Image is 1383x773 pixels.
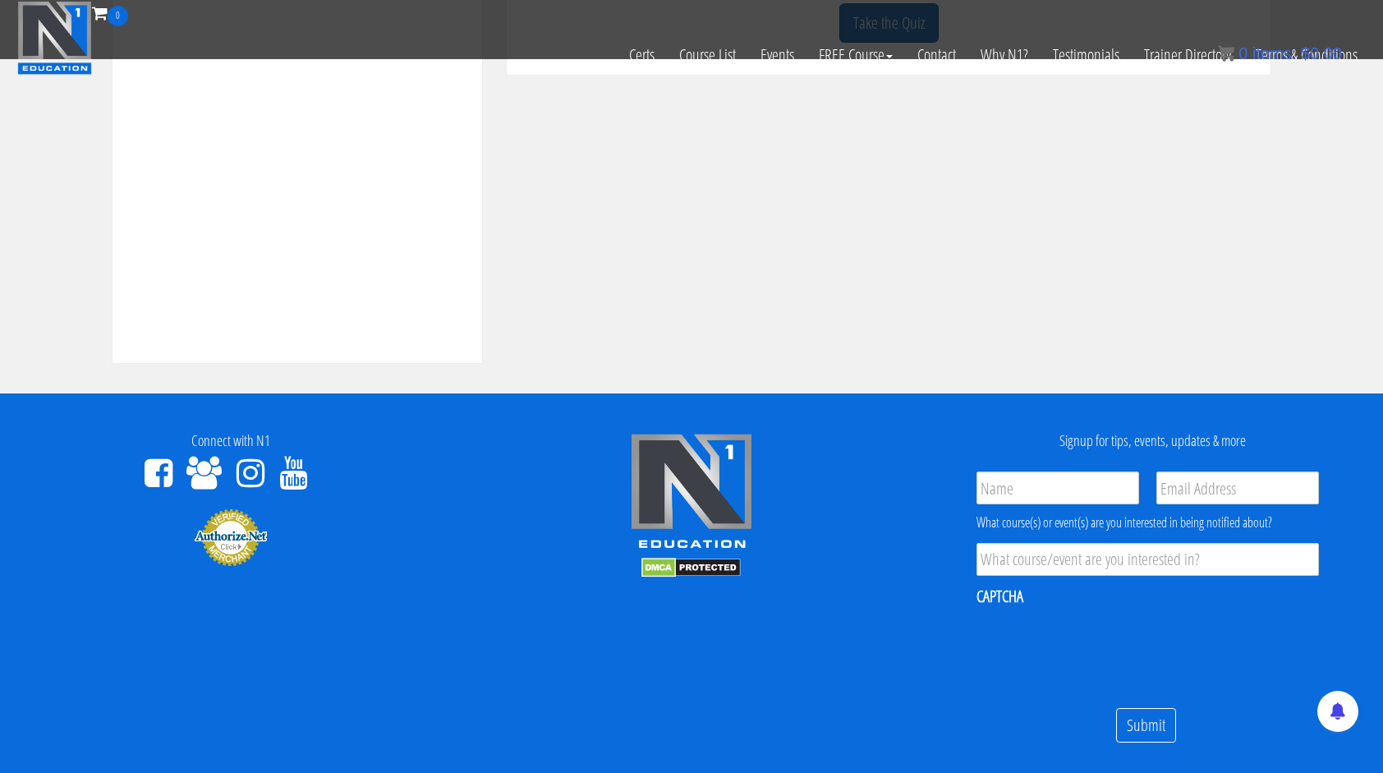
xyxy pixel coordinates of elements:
a: Certs [617,26,667,84]
a: Why N1? [968,26,1041,84]
img: n1-edu-logo [630,433,753,554]
a: Course List [667,26,748,84]
input: Name [976,472,1139,504]
a: Trainer Directory [1132,26,1243,84]
span: $ [1301,44,1310,62]
img: icon11.png [1218,45,1234,62]
a: Events [748,26,806,84]
div: What course(s) or event(s) are you interested in being notified about? [976,513,1319,532]
a: Terms & Conditions [1243,26,1370,84]
img: Authorize.Net Merchant - Click to Verify [194,508,268,567]
a: Contact [905,26,968,84]
a: FREE Course [806,26,905,84]
a: Testimonials [1041,26,1132,84]
input: Email Address [1156,472,1319,504]
a: 0 items: $0.00 [1218,44,1342,62]
span: 0 [1238,44,1247,62]
h4: Signup for tips, events, updates & more [935,433,1371,449]
span: 0 [108,6,128,26]
label: CAPTCHA [976,586,1023,607]
iframe: reCAPTCHA [976,618,1226,682]
input: What course/event are you interested in? [976,543,1319,576]
img: DMCA.com Protection Status [641,558,741,577]
input: Submit [1116,708,1176,743]
span: items: [1252,44,1296,62]
img: n1-education [17,1,92,75]
bdi: 0.00 [1301,44,1342,62]
h4: Connect with N1 [12,433,448,449]
a: 0 [92,2,128,24]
